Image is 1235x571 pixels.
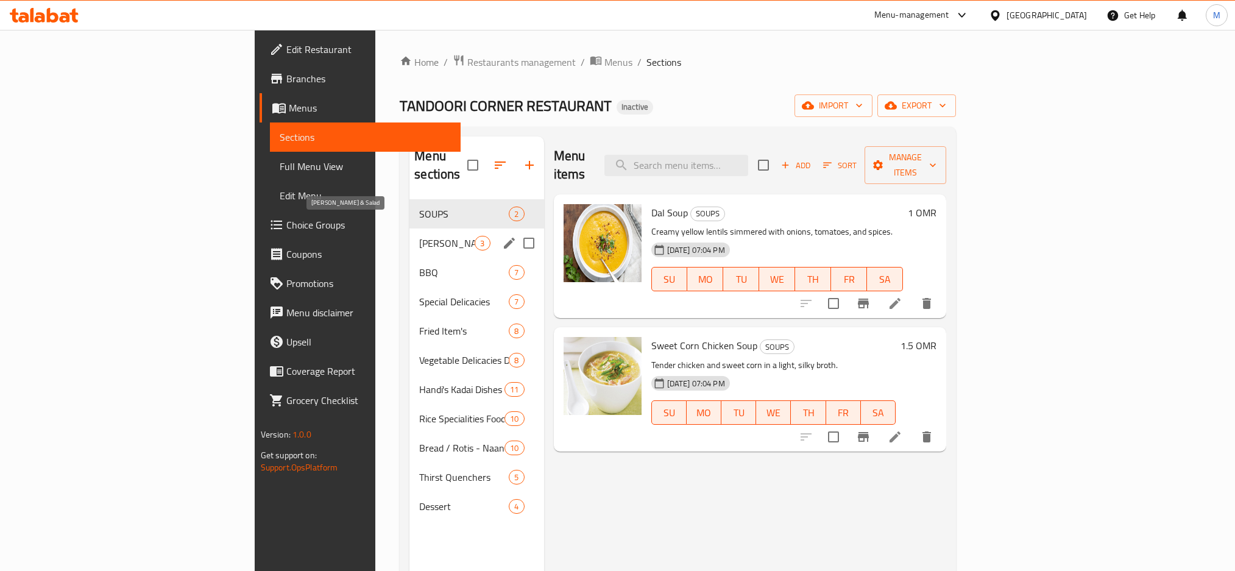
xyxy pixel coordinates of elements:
[776,156,815,175] button: Add
[475,236,490,250] div: items
[815,156,865,175] span: Sort items
[646,55,681,69] span: Sections
[260,298,461,327] a: Menu disclaimer
[409,433,543,463] div: Bread / Rotis - Naan10
[509,324,524,338] div: items
[651,400,687,425] button: SU
[270,181,461,210] a: Edit Menu
[804,98,863,113] span: import
[756,400,791,425] button: WE
[504,382,524,397] div: items
[286,276,451,291] span: Promotions
[726,404,751,422] span: TU
[504,441,524,455] div: items
[888,430,902,444] a: Edit menu item
[779,158,812,172] span: Add
[409,229,543,258] div: [PERSON_NAME] & Salad3edit
[419,411,504,426] span: Rice Specialities Food
[721,400,756,425] button: TU
[760,339,794,354] div: SOUPS
[791,400,826,425] button: TH
[821,291,846,316] span: Select to update
[286,335,451,349] span: Upsell
[409,316,543,346] div: Fried Item's8
[260,64,461,93] a: Branches
[912,422,941,452] button: delete
[400,92,612,119] span: TANDOORI CORNER RESTAURANT
[475,238,489,249] span: 3
[509,501,523,512] span: 4
[286,218,451,232] span: Choice Groups
[261,459,338,475] a: Support.OpsPlatform
[419,382,504,397] div: Handi's Kadai Dishes
[800,271,826,288] span: TH
[820,156,860,175] button: Sort
[509,472,523,483] span: 5
[419,470,509,484] span: Thirst Quenchers
[286,247,451,261] span: Coupons
[419,236,475,250] span: [PERSON_NAME] & Salad
[286,393,451,408] span: Grocery Checklist
[657,271,683,288] span: SU
[289,101,451,115] span: Menus
[691,207,724,221] span: SOUPS
[467,55,576,69] span: Restaurants management
[260,269,461,298] a: Promotions
[794,94,872,117] button: import
[861,400,896,425] button: SA
[590,54,632,70] a: Menus
[286,305,451,320] span: Menu disclaimer
[260,93,461,122] a: Menus
[509,208,523,220] span: 2
[409,404,543,433] div: Rice Specialities Food10
[260,35,461,64] a: Edit Restaurant
[887,98,946,113] span: export
[260,210,461,239] a: Choice Groups
[509,296,523,308] span: 7
[723,267,759,291] button: TU
[261,427,291,442] span: Version:
[260,239,461,269] a: Coupons
[908,204,936,221] h6: 1 OMR
[460,152,486,178] span: Select all sections
[564,337,642,415] img: Sweet Corn Chicken Soup
[419,353,509,367] span: Vegetable Delicacies Dishes
[888,296,902,311] a: Edit menu item
[796,404,821,422] span: TH
[409,199,543,229] div: SOUPS2
[409,375,543,404] div: Handi's Kadai Dishes11
[760,340,794,354] span: SOUPS
[866,404,891,422] span: SA
[453,54,576,70] a: Restaurants management
[515,151,544,180] button: Add section
[581,55,585,69] li: /
[617,102,653,112] span: Inactive
[1007,9,1087,22] div: [GEOGRAPHIC_DATA]
[261,447,317,463] span: Get support on:
[419,441,504,455] span: Bread / Rotis - Naan
[419,294,509,309] span: Special Delicacies
[260,386,461,415] a: Grocery Checklist
[419,265,509,280] span: BBQ
[280,188,451,203] span: Edit Menu
[751,152,776,178] span: Select section
[509,207,524,221] div: items
[831,404,856,422] span: FR
[637,55,642,69] li: /
[651,224,904,239] p: Creamy yellow lentils simmered with onions, tomatoes, and spices.
[776,156,815,175] span: Add item
[419,499,509,514] span: Dessert
[687,400,721,425] button: MO
[505,384,523,395] span: 11
[836,271,862,288] span: FR
[849,289,878,318] button: Branch-specific-item
[651,267,688,291] button: SU
[419,207,509,221] span: SOUPS
[692,271,718,288] span: MO
[692,404,717,422] span: MO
